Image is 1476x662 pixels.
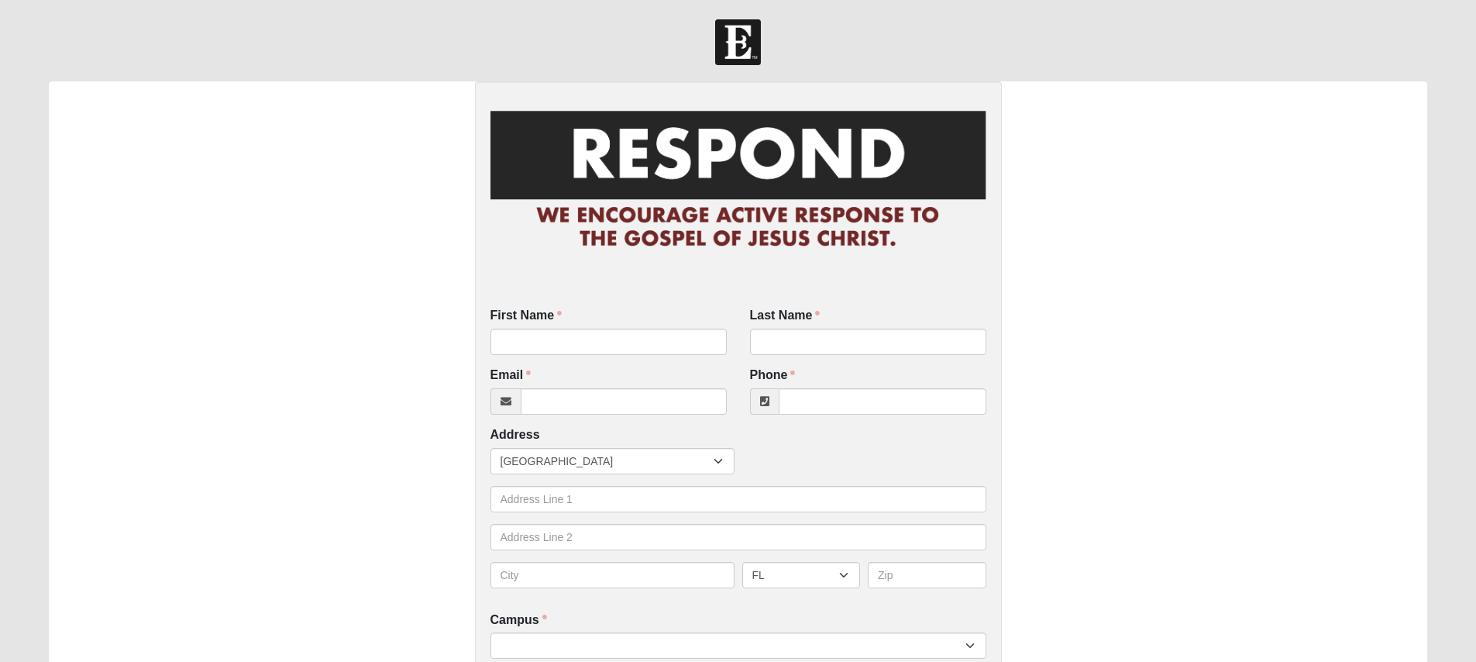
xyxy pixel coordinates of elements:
label: Last Name [750,307,821,325]
label: First Name [490,307,563,325]
label: Email [490,367,532,384]
label: Address [490,426,540,444]
label: Phone [750,367,796,384]
label: Campus [490,612,547,629]
img: Church of Eleven22 Logo [715,19,761,65]
input: City [490,562,735,588]
img: RespondCardHeader.png [490,97,986,263]
input: Zip [868,562,986,588]
input: Address Line 2 [490,524,986,550]
input: Address Line 1 [490,486,986,512]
